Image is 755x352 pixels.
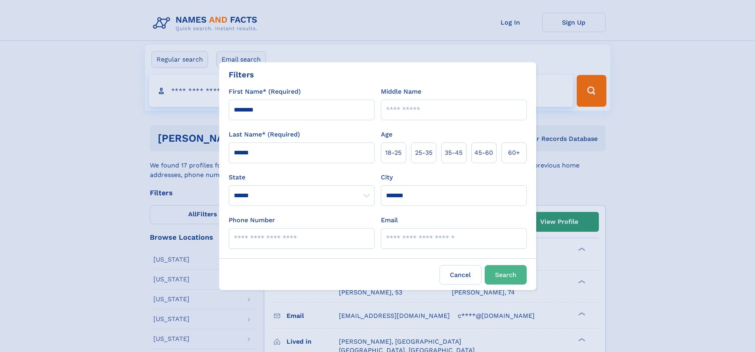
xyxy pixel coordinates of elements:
label: Age [381,130,392,139]
label: Phone Number [229,215,275,225]
label: Middle Name [381,87,421,96]
button: Search [485,265,527,285]
label: State [229,173,375,182]
label: Email [381,215,398,225]
span: 18‑25 [385,148,401,158]
label: Last Name* (Required) [229,130,300,139]
label: Cancel [440,265,482,285]
span: 35‑45 [445,148,463,158]
label: First Name* (Required) [229,87,301,96]
span: 60+ [508,148,520,158]
span: 45‑60 [474,148,493,158]
label: City [381,173,393,182]
div: Filters [229,69,254,81]
span: 25‑35 [415,148,432,158]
